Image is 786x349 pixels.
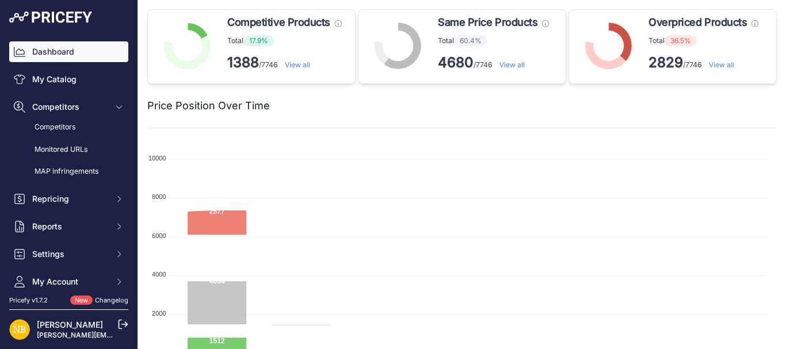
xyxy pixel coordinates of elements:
[37,331,214,339] a: [PERSON_NAME][EMAIL_ADDRESS][DOMAIN_NAME]
[227,53,342,72] p: /7746
[152,271,166,278] tspan: 4000
[9,11,92,23] img: Pricefy Logo
[9,244,128,264] button: Settings
[9,117,128,137] a: Competitors
[9,41,128,62] a: Dashboard
[9,216,128,237] button: Reports
[665,35,697,47] span: 36.5%
[148,155,166,162] tspan: 10000
[95,296,128,304] a: Changelog
[9,296,48,305] div: Pricefy v1.7.2
[243,35,274,47] span: 17.9%
[9,271,128,292] button: My Account
[454,35,487,47] span: 60.4%
[227,54,259,71] strong: 1388
[9,189,128,209] button: Repricing
[32,221,108,232] span: Reports
[648,35,758,47] p: Total
[147,98,270,114] h2: Price Position Over Time
[648,54,683,71] strong: 2829
[648,53,758,72] p: /7746
[438,14,537,30] span: Same Price Products
[227,14,330,30] span: Competitive Products
[37,320,103,329] a: [PERSON_NAME]
[227,35,342,47] p: Total
[9,97,128,117] button: Competitors
[438,35,549,47] p: Total
[499,60,525,69] a: View all
[32,276,108,287] span: My Account
[152,232,166,239] tspan: 6000
[438,54,474,71] strong: 4680
[152,310,166,317] tspan: 2000
[9,162,128,182] a: MAP infringements
[9,140,128,160] a: Monitored URLs
[32,248,108,260] span: Settings
[70,296,93,305] span: New
[709,60,734,69] a: View all
[285,60,310,69] a: View all
[32,101,108,113] span: Competitors
[648,14,747,30] span: Overpriced Products
[152,193,166,200] tspan: 8000
[32,193,108,205] span: Repricing
[438,53,549,72] p: /7746
[9,69,128,90] a: My Catalog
